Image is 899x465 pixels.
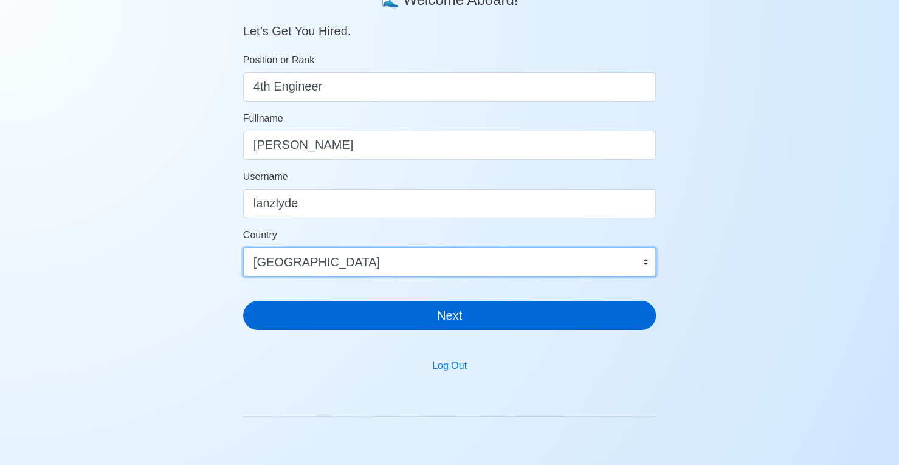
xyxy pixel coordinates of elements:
input: Ex. donaldcris [243,189,656,218]
label: Country [243,228,277,243]
span: Fullname [243,113,283,123]
input: ex. 2nd Officer w/Master License [243,72,656,102]
span: Position or Rank [243,55,314,65]
input: Your Fullname [243,131,656,160]
h5: Let’s Get You Hired. [243,9,656,38]
button: Log Out [424,354,475,377]
span: Username [243,171,288,182]
button: Next [243,301,656,330]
